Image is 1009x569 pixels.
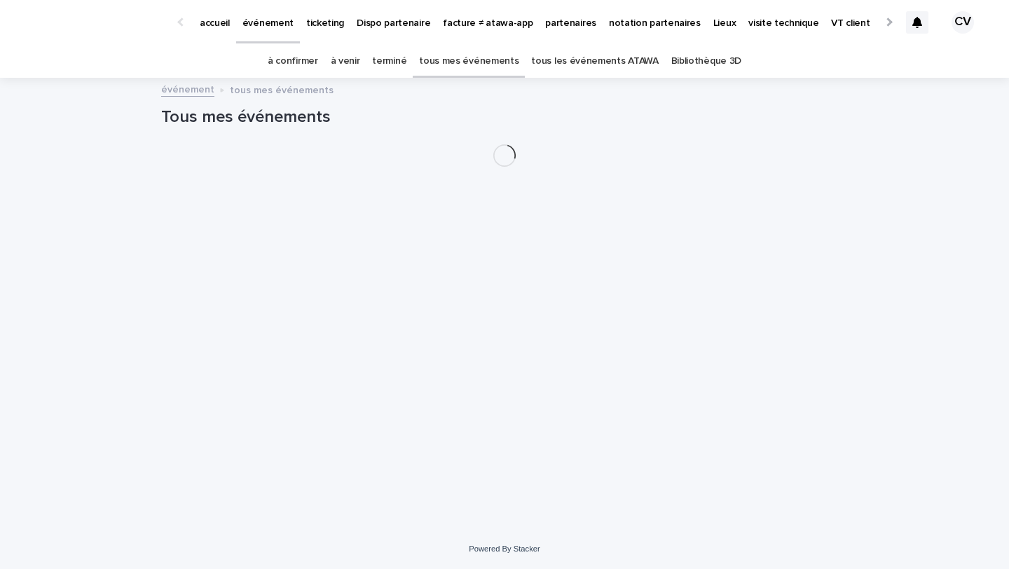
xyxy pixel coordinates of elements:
[161,81,214,97] a: événement
[230,81,334,97] p: tous mes événements
[469,544,540,553] a: Powered By Stacker
[952,11,974,34] div: CV
[331,45,360,78] a: à venir
[161,107,848,128] h1: Tous mes événements
[671,45,741,78] a: Bibliothèque 3D
[268,45,318,78] a: à confirmer
[419,45,519,78] a: tous mes événements
[531,45,658,78] a: tous les événements ATAWA
[372,45,406,78] a: terminé
[28,8,164,36] img: Ls34BcGeRexTGTNfXpUC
